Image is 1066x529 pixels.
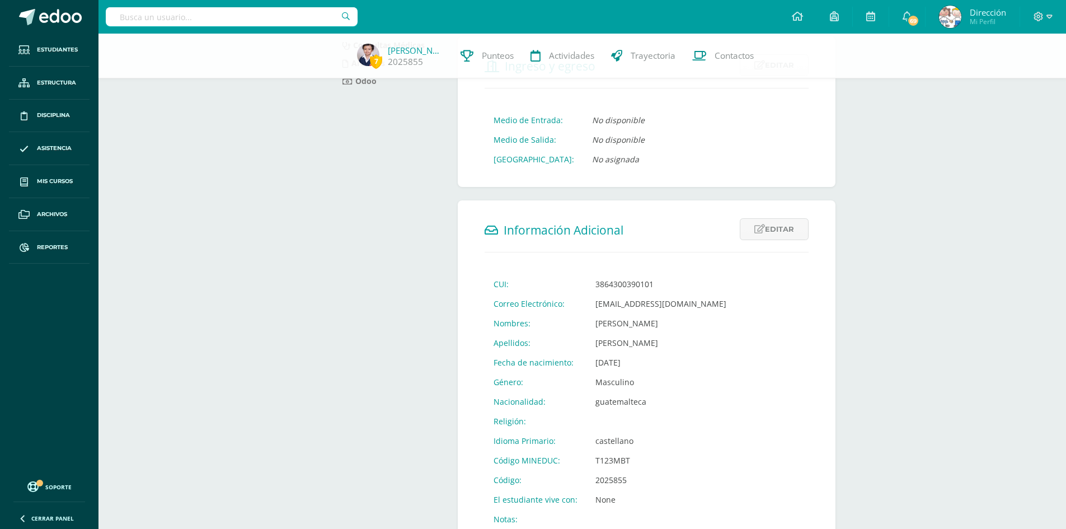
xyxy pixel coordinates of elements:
span: Reportes [37,243,68,252]
span: Asistencia [37,144,72,153]
a: Mis cursos [9,165,90,198]
span: 69 [907,15,919,27]
a: Actividades [522,34,603,78]
i: No disponible [592,115,645,125]
a: Estudiantes [9,34,90,67]
td: Código: [485,470,586,490]
a: 2025855 [388,56,423,68]
span: Trayectoria [631,50,675,62]
span: Soporte [45,483,72,491]
td: Nacionalidad: [485,392,586,411]
a: Contactos [684,34,762,78]
td: Fecha de nacimiento: [485,353,586,372]
td: castellano [586,431,735,451]
td: T123MBT [586,451,735,470]
span: Dirección [970,7,1006,18]
span: Punteos [482,50,514,62]
span: Actividades [549,50,594,62]
td: Género: [485,372,586,392]
a: Asistencia [9,132,90,165]
a: Soporte [13,479,85,494]
td: [DATE] [586,353,735,372]
i: No disponible [592,134,645,145]
td: Correo Electrónico: [485,294,586,313]
a: Archivos [9,198,90,231]
td: None [586,490,735,509]
td: [PERSON_NAME] [586,333,735,353]
a: Estructura [9,67,90,100]
td: Código MINEDUC: [485,451,586,470]
td: El estudiante vive con: [485,490,586,509]
i: No asignada [592,154,639,165]
td: Medio de Salida: [485,130,583,149]
td: 3864300390101 [586,274,735,294]
td: 2025855 [586,470,735,490]
td: Medio de Entrada: [485,110,583,130]
td: Apellidos: [485,333,586,353]
span: Mi Perfil [970,17,1006,26]
td: [EMAIL_ADDRESS][DOMAIN_NAME] [586,294,735,313]
a: Punteos [452,34,522,78]
td: Nombres: [485,313,586,333]
td: CUI: [485,274,586,294]
a: Trayectoria [603,34,684,78]
td: Idioma Primario: [485,431,586,451]
span: Estructura [37,78,76,87]
a: Editar [740,218,809,240]
span: Estudiantes [37,45,78,54]
td: Notas: [485,509,586,529]
td: guatemalteca [586,392,735,411]
a: Odoo [342,76,377,86]
span: Archivos [37,210,67,219]
span: Mis cursos [37,177,73,186]
td: [PERSON_NAME] [586,313,735,333]
a: Disciplina [9,100,90,133]
span: Disciplina [37,111,70,120]
td: Masculino [586,372,735,392]
span: 7 [370,54,382,68]
a: Reportes [9,231,90,264]
input: Busca un usuario... [106,7,358,26]
td: [GEOGRAPHIC_DATA]: [485,149,583,169]
img: b930019c8aa90c93567e6a8b9259f4f6.png [939,6,961,28]
span: Información Adicional [504,222,623,238]
span: Cerrar panel [31,514,74,522]
a: [PERSON_NAME] [388,45,444,56]
img: 120d482e5eeb19c2b01bb97891c8c681.png [357,44,379,66]
td: Religión: [485,411,586,431]
span: Contactos [715,50,754,62]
